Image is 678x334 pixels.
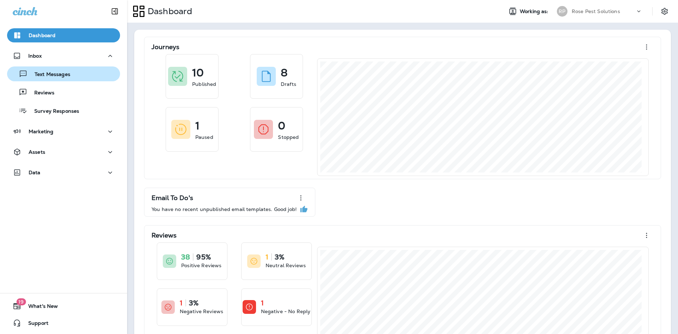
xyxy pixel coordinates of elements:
p: Marketing [29,129,53,134]
p: Reviews [151,232,177,239]
p: Negative Reviews [180,308,223,315]
p: Dashboard [145,6,192,17]
p: 38 [181,253,190,260]
button: Assets [7,145,120,159]
p: Positive Reviews [181,262,221,269]
span: 19 [16,298,26,305]
p: Reviews [27,90,54,96]
span: Support [21,320,48,329]
button: Collapse Sidebar [105,4,125,18]
p: 0 [278,122,285,129]
p: 1 [195,122,200,129]
p: Assets [29,149,45,155]
button: Support [7,316,120,330]
button: Reviews [7,85,120,100]
button: 19What's New [7,299,120,313]
p: Dashboard [29,33,55,38]
p: Inbox [28,53,42,59]
p: 1 [180,299,183,306]
button: Marketing [7,124,120,139]
button: Inbox [7,49,120,63]
p: Email To Do's [151,194,193,201]
p: 3% [275,253,284,260]
p: Survey Responses [27,108,79,115]
p: Negative - No Reply [261,308,311,315]
p: Paused [195,134,213,141]
button: Text Messages [7,66,120,81]
p: 95% [196,253,210,260]
p: Rose Pest Solutions [572,8,620,14]
span: What's New [21,303,58,312]
span: Working as: [520,8,550,14]
p: Data [29,170,41,175]
p: 1 [261,299,264,306]
p: Neutral Reviews [266,262,306,269]
p: 3% [189,299,198,306]
p: Drafts [281,81,296,88]
p: You have no recent unpublished email templates. Good job! [151,206,297,212]
button: Dashboard [7,28,120,42]
p: 8 [281,69,287,76]
button: Settings [658,5,671,18]
button: Survey Responses [7,103,120,118]
p: 10 [192,69,204,76]
button: Data [7,165,120,180]
p: Text Messages [28,71,70,78]
p: Stopped [278,134,299,141]
p: Journeys [151,43,179,51]
p: 1 [266,253,268,260]
p: Published [192,81,216,88]
div: RP [557,6,567,17]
